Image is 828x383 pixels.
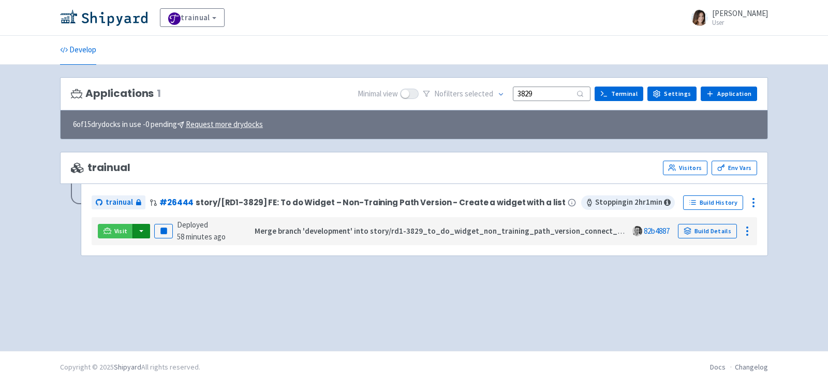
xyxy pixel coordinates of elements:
[358,88,398,100] span: Minimal view
[160,8,225,27] a: trainual
[712,8,768,18] span: [PERSON_NAME]
[683,195,743,210] a: Build History
[114,227,128,235] span: Visit
[735,362,768,372] a: Changelog
[647,87,697,101] a: Settings
[710,362,726,372] a: Docs
[465,89,493,98] span: selected
[71,162,130,174] span: trainual
[255,226,667,236] strong: Merge branch 'development' into story/rd1-3829_to_do_widget_non_training_path_version_connect_wit...
[434,88,493,100] span: No filter s
[60,9,147,26] img: Shipyard logo
[685,9,768,26] a: [PERSON_NAME] User
[154,224,173,238] button: Pause
[712,161,757,175] a: Env Vars
[712,19,768,26] small: User
[595,87,643,101] a: Terminal
[73,119,263,131] span: 6 of 15 drydocks in use - 0 pending
[106,196,133,208] span: trainual
[98,224,133,238] a: Visit
[644,226,670,236] a: 82b4887
[196,198,566,207] span: story/[RD1-3829] FE: To do Widget – Non-Training Path Version - Create a widget with a list
[60,362,200,373] div: Copyright © 2025 All rights reserved.
[157,88,161,100] span: 1
[513,87,590,101] input: Search...
[60,36,96,65] a: Develop
[177,220,226,242] span: Deployed
[678,224,737,238] a: Build Details
[177,232,226,242] time: 58 minutes ago
[92,195,145,209] a: trainual
[71,88,161,100] h3: Applications
[159,197,194,208] a: #26444
[114,362,141,372] a: Shipyard
[581,195,675,210] span: Stopping in 2 hr 1 min
[663,161,707,175] a: Visitors
[186,119,263,129] u: Request more drydocks
[701,87,757,101] a: Application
